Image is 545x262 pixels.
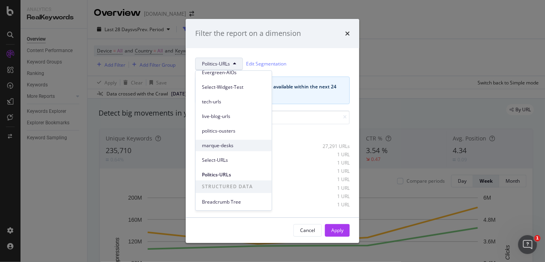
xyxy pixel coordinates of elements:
iframe: Intercom live chat [518,235,537,254]
div: Apply [331,227,343,234]
span: Politics-URLs [202,171,265,178]
button: Politics-URLs [195,58,243,70]
span: Select-URLs [202,157,265,164]
div: modal [186,19,359,243]
span: live-blog-urls [202,113,265,120]
div: 1 URL [311,201,350,208]
button: Apply [325,224,350,237]
div: info banner [195,77,350,104]
span: 1 [534,235,541,241]
div: Filter the report on a dimension [195,28,301,39]
div: 1 URL [311,176,350,183]
span: marque-desks [202,142,265,149]
span: STRUCTURED DATA [196,180,272,193]
div: Select all data available [195,131,350,137]
div: Cancel [300,227,315,234]
span: Select-Widget-Test [202,84,265,91]
div: Your segmentation will be available within the next 24 hours [213,83,340,97]
span: Breadcrumb Tree [202,198,265,206]
div: 1 URL [311,185,350,191]
div: 1 URL [311,151,350,158]
span: Evergreen-AIOs [202,69,265,76]
div: 1 URL [311,193,350,200]
div: times [345,28,350,39]
div: 1 URL [311,159,350,166]
span: Politics-URLs [202,60,230,67]
div: 1 URL [311,168,350,174]
span: tech-urls [202,98,265,105]
span: politics-ousters [202,127,265,135]
input: Search [195,110,350,124]
a: Edit Segmentation [246,60,286,68]
div: 27,291 URLs [311,143,350,150]
button: Cancel [293,224,322,237]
